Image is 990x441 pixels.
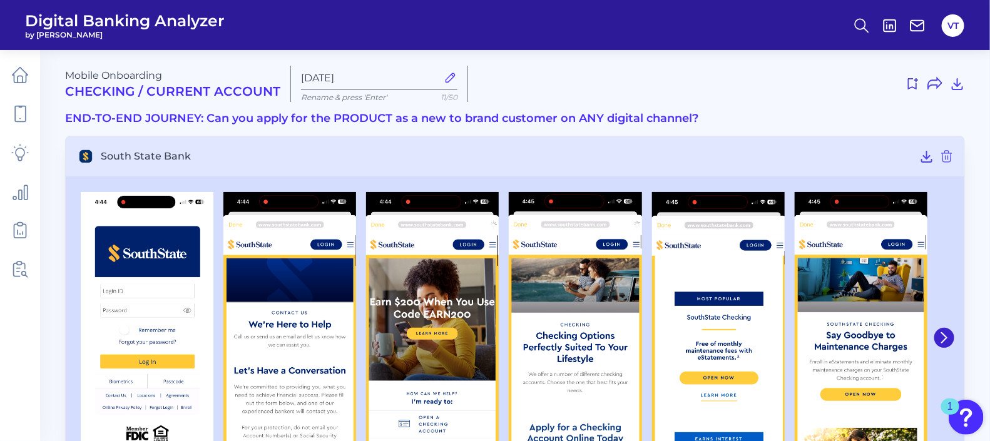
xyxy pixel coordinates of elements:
[949,400,984,435] button: Open Resource Center, 1 new notification
[301,93,457,102] p: Rename & press 'Enter'
[65,69,280,99] div: Mobile Onboarding
[65,84,280,99] h2: Checking / Current Account
[947,407,953,423] div: 1
[25,11,225,30] span: Digital Banking Analyzer
[101,150,914,162] span: South State Bank
[25,30,225,39] span: by [PERSON_NAME]
[441,93,457,102] span: 11/50
[942,14,964,37] button: VT
[65,112,965,126] h3: END-TO-END JOURNEY: Can you apply for the PRODUCT as a new to brand customer on ANY digital channel?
